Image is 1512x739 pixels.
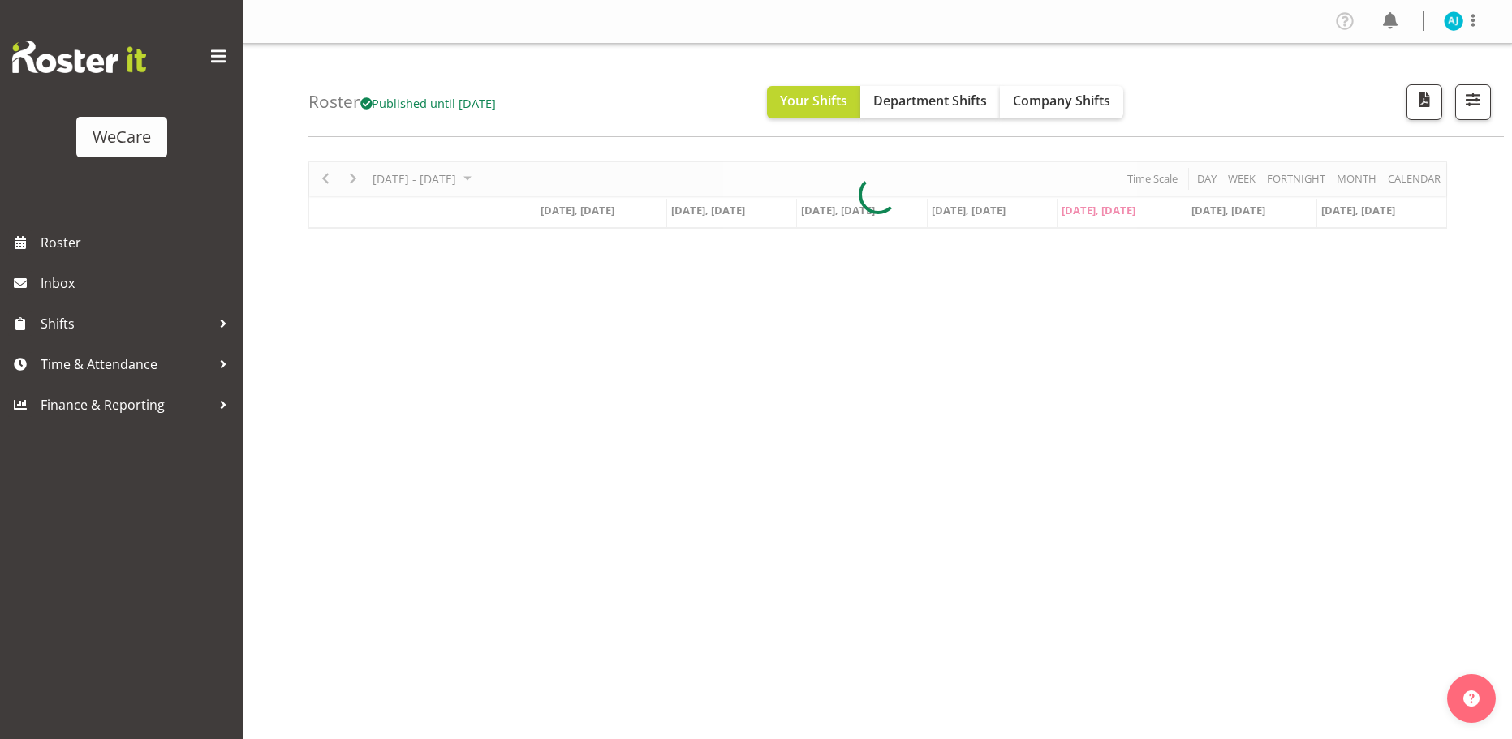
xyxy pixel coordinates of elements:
span: Your Shifts [780,92,847,110]
button: Department Shifts [860,86,1000,118]
span: Department Shifts [873,92,987,110]
img: Rosterit website logo [12,41,146,73]
span: Company Shifts [1013,92,1110,110]
div: WeCare [93,125,151,149]
span: Shifts [41,311,211,336]
span: Inbox [41,271,235,295]
span: Time & Attendance [41,352,211,376]
button: Company Shifts [1000,86,1123,118]
img: aj-jones10453.jpg [1444,11,1463,31]
img: help-xxl-2.png [1463,690,1480,707]
button: Filter Shifts [1455,84,1491,120]
span: Roster [41,230,235,255]
span: Published until [DATE] [360,95,497,111]
h4: Roster [308,92,497,111]
button: Your Shifts [767,86,860,118]
span: Finance & Reporting [41,393,211,417]
button: Download a PDF of the roster according to the set date range. [1406,84,1442,120]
